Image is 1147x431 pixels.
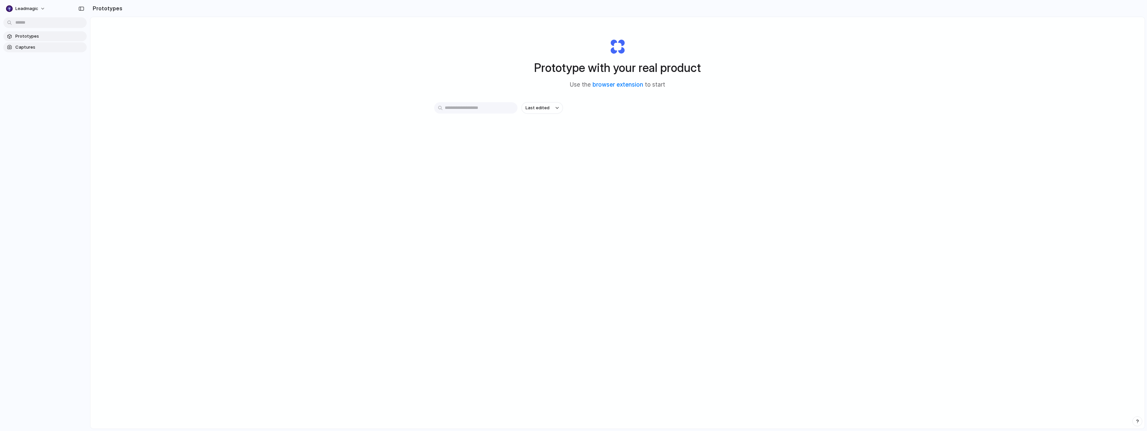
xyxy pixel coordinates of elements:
span: Use the to start [570,81,665,89]
h1: Prototype with your real product [534,59,701,77]
button: Last edited [521,102,563,114]
span: Prototypes [15,33,84,40]
span: Last edited [525,105,549,111]
button: leadmagic [3,3,49,14]
h2: Prototypes [90,4,122,12]
a: browser extension [593,81,643,88]
a: Prototypes [3,31,87,41]
span: Captures [15,44,84,51]
span: leadmagic [15,5,38,12]
a: Captures [3,42,87,52]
